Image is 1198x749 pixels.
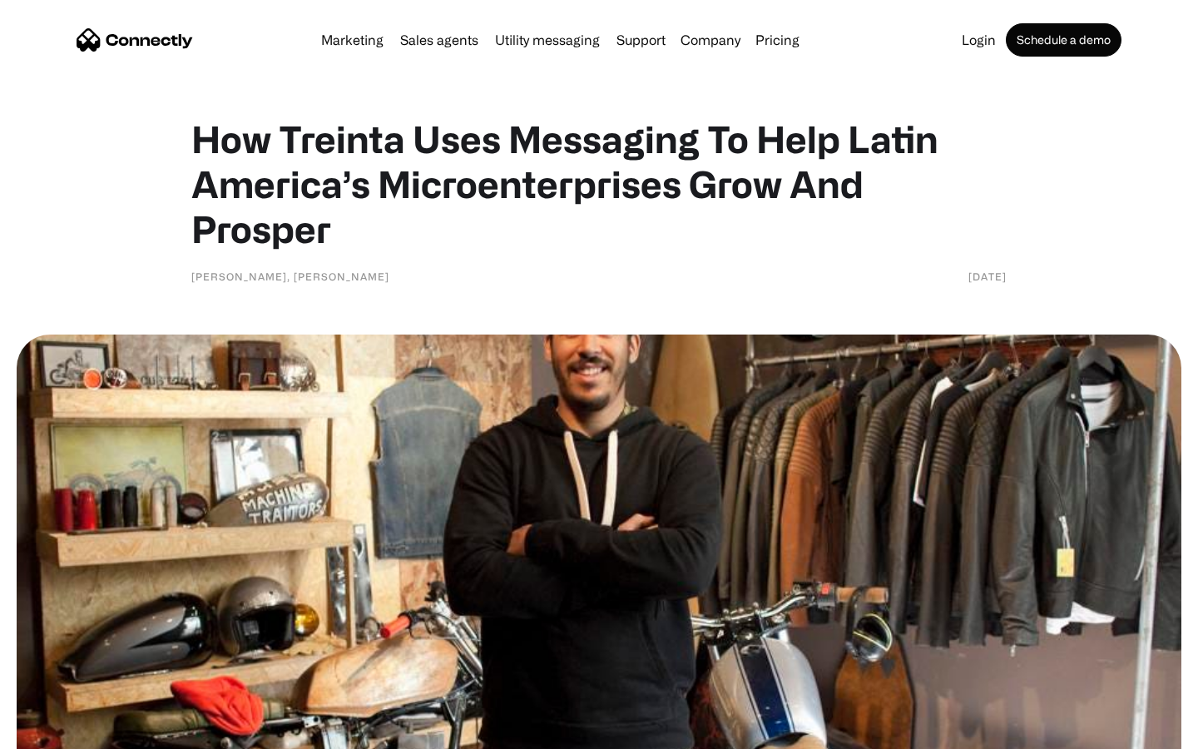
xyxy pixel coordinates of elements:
ul: Language list [33,720,100,743]
a: Login [955,33,1002,47]
a: Schedule a demo [1006,23,1121,57]
h1: How Treinta Uses Messaging To Help Latin America’s Microenterprises Grow And Prosper [191,117,1007,251]
aside: Language selected: English [17,720,100,743]
a: Marketing [314,33,390,47]
a: Support [610,33,672,47]
div: Company [681,28,740,52]
a: Pricing [749,33,806,47]
a: Utility messaging [488,33,606,47]
a: Sales agents [394,33,485,47]
div: [PERSON_NAME], [PERSON_NAME] [191,268,389,285]
div: [DATE] [968,268,1007,285]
